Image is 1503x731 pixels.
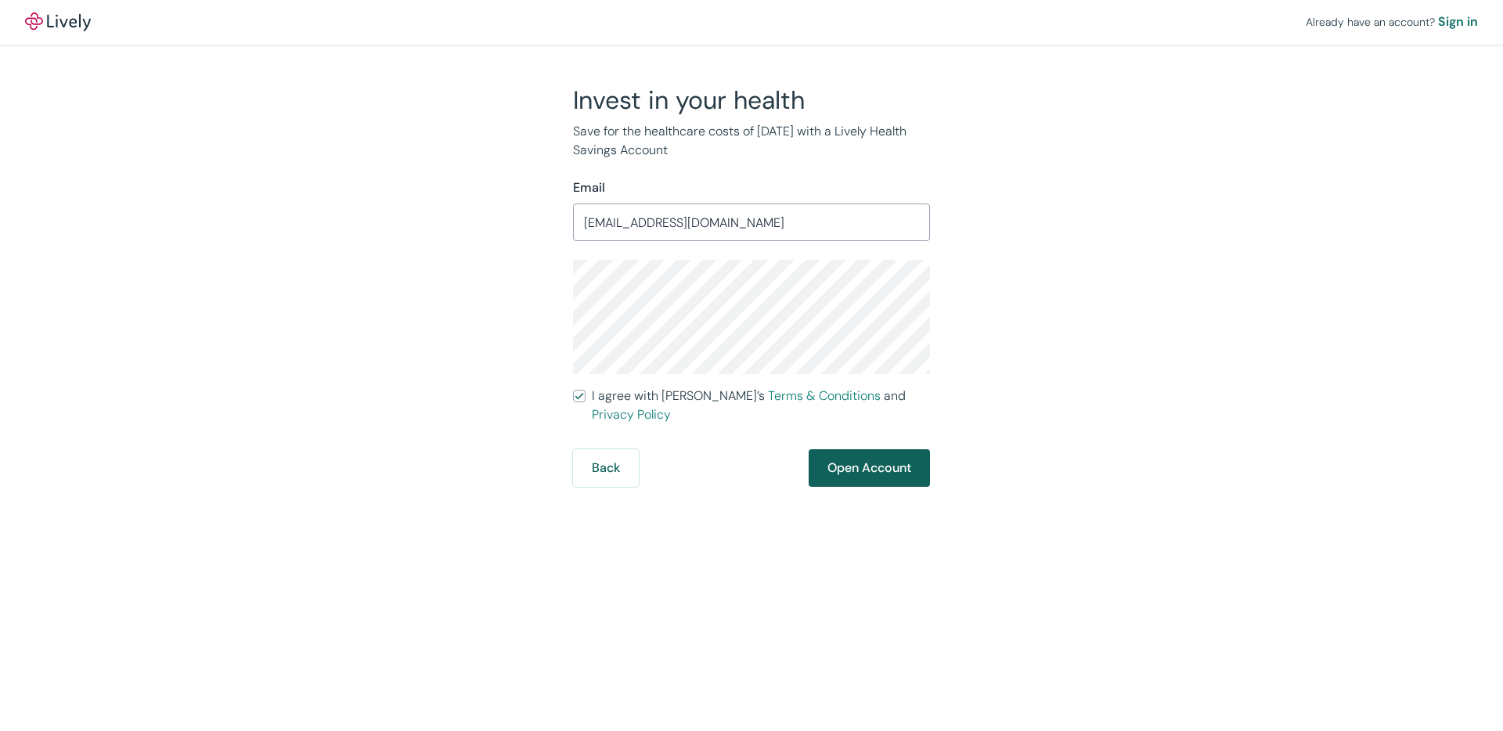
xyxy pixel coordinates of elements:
div: Already have an account? [1306,13,1478,31]
a: LivelyLively [25,13,91,31]
p: Save for the healthcare costs of [DATE] with a Lively Health Savings Account [573,122,930,160]
a: Sign in [1438,13,1478,31]
button: Open Account [809,449,930,487]
label: Email [573,178,605,197]
img: Lively [25,13,91,31]
h2: Invest in your health [573,85,930,116]
button: Back [573,449,639,487]
a: Privacy Policy [592,406,671,423]
span: I agree with [PERSON_NAME]’s and [592,387,930,424]
a: Terms & Conditions [768,387,881,404]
